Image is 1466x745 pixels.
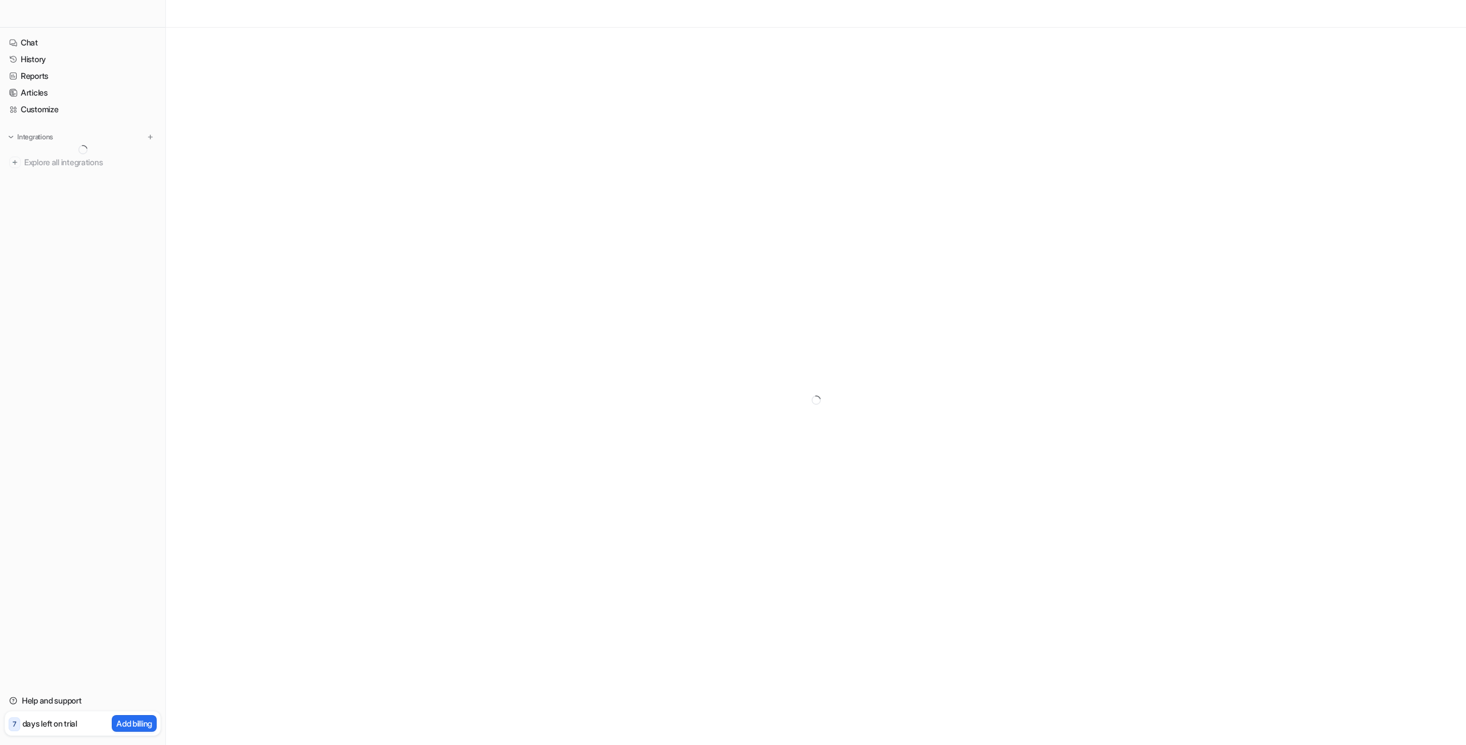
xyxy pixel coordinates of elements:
[5,85,161,101] a: Articles
[5,35,161,51] a: Chat
[5,101,161,117] a: Customize
[9,157,21,168] img: explore all integrations
[13,719,16,729] p: 7
[116,717,152,729] p: Add billing
[17,132,53,142] p: Integrations
[7,133,15,141] img: expand menu
[24,153,156,172] span: Explore all integrations
[5,68,161,84] a: Reports
[5,154,161,170] a: Explore all integrations
[5,131,56,143] button: Integrations
[146,133,154,141] img: menu_add.svg
[112,715,157,732] button: Add billing
[5,51,161,67] a: History
[22,717,77,729] p: days left on trial
[5,693,161,709] a: Help and support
